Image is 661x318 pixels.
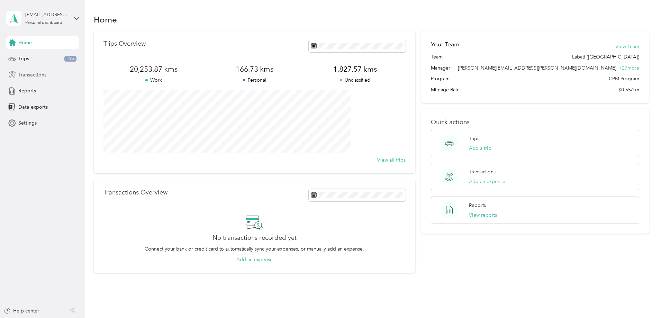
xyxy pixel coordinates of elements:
div: [EMAIL_ADDRESS][PERSON_NAME][DOMAIN_NAME] [25,11,69,18]
p: Connect your bank or credit card to automatically sync your expenses, or manually add an expense. [145,245,364,253]
span: 1,827.57 kms [305,64,406,74]
span: Mileage Rate [431,86,460,93]
button: Add a trip [469,145,491,152]
span: Manager [431,64,450,72]
div: Personal dashboard [25,21,62,25]
iframe: Everlance-gr Chat Button Frame [622,279,661,318]
p: Trips [469,135,479,142]
span: Trips [18,55,29,62]
span: Team [431,53,443,61]
p: Quick actions [431,119,639,126]
span: $0.55/km [618,86,639,93]
span: Settings [18,119,37,127]
p: Trips Overview [103,40,146,47]
p: Transactions Overview [103,189,167,196]
span: CPM Program [609,75,639,82]
h1: Home [94,16,117,23]
span: 195 [64,56,76,62]
span: 166.73 kms [204,64,305,74]
button: View all trips [377,156,406,164]
p: Transactions [469,168,496,175]
span: Labatt ([GEOGRAPHIC_DATA]) [572,53,639,61]
span: [PERSON_NAME][EMAIL_ADDRESS][PERSON_NAME][DOMAIN_NAME] [458,65,616,71]
span: Home [18,39,32,46]
span: Program [431,75,450,82]
button: Add an expense [236,256,273,263]
span: Transactions [18,71,46,79]
p: Work [103,76,204,84]
button: View reports [469,211,497,219]
p: Unclassified [305,76,406,84]
p: Reports [469,202,486,209]
h2: No transactions recorded yet [212,234,297,242]
button: View Team [615,43,639,50]
p: Personal [204,76,305,84]
span: Data exports [18,103,48,111]
button: Help center [4,307,39,315]
span: + 27 more [619,65,639,71]
button: Add an expense [469,178,505,185]
h2: Your Team [431,40,459,49]
span: Reports [18,87,36,94]
span: 20,253.87 kms [103,64,204,74]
